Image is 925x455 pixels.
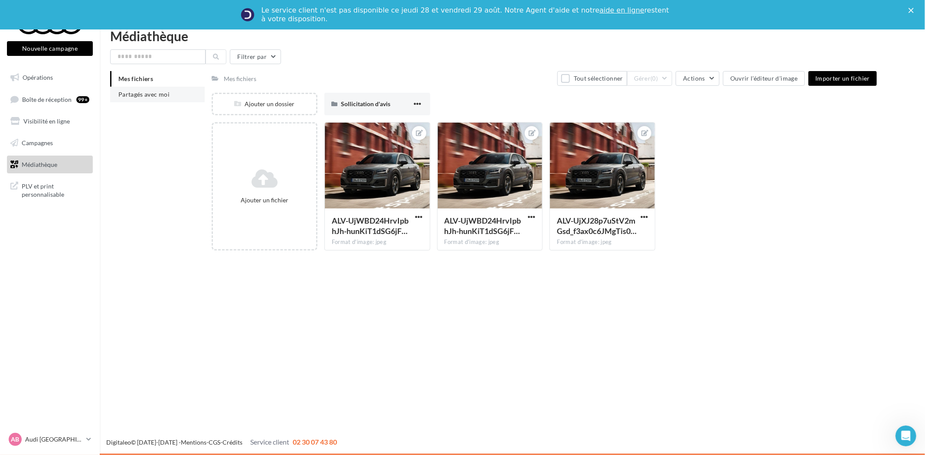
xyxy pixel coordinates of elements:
[341,100,390,107] span: Sollicitation d'avis
[181,439,206,446] a: Mentions
[216,196,313,205] div: Ajouter un fichier
[723,71,805,86] button: Ouvrir l'éditeur d'image
[250,438,289,446] span: Service client
[118,91,170,98] span: Partagés avec moi
[5,90,95,109] a: Boîte de réception99+
[11,435,20,444] span: AB
[213,100,316,108] div: Ajouter un dossier
[23,74,53,81] span: Opérations
[106,439,131,446] a: Digitaleo
[224,75,256,83] div: Mes fichiers
[22,95,72,103] span: Boîte de réception
[241,8,255,22] img: Profile image for Service-Client
[896,426,916,446] iframe: Intercom live chat
[445,238,536,246] div: Format d'image: jpeg
[445,216,521,236] span: ALV-UjWBD24HrvIpbhJh-hunKiT1dSG6jFhG8RzaS6a8zpejI5fM6MZ8
[557,71,627,86] button: Tout sélectionner
[222,439,242,446] a: Crédits
[5,134,95,152] a: Campagnes
[25,435,83,444] p: Audi [GEOGRAPHIC_DATA]
[230,49,281,64] button: Filtrer par
[557,238,648,246] div: Format d'image: jpeg
[22,139,53,146] span: Campagnes
[683,75,705,82] span: Actions
[808,71,877,86] button: Importer un fichier
[7,41,93,56] button: Nouvelle campagne
[110,29,915,42] div: Médiathèque
[261,6,671,23] div: Le service client n'est pas disponible ce jeudi 28 et vendredi 29 août. Notre Agent d'aide et not...
[23,117,70,125] span: Visibilité en ligne
[293,438,337,446] span: 02 30 07 43 80
[5,68,95,87] a: Opérations
[676,71,719,86] button: Actions
[76,96,89,103] div: 99+
[5,177,95,202] a: PLV et print personnalisable
[7,431,93,448] a: AB Audi [GEOGRAPHIC_DATA]
[909,8,917,13] div: Fermer
[22,180,89,199] span: PLV et print personnalisable
[627,71,673,86] button: Gérer(0)
[5,156,95,174] a: Médiathèque
[118,75,153,82] span: Mes fichiers
[106,439,337,446] span: © [DATE]-[DATE] - - -
[557,216,637,236] span: ALV-UjXJ28p7uStV2mGsd_f3ax0c6JMgTis0PWZCpGv8m6Ggh_S7th_x
[209,439,220,446] a: CGS
[599,6,644,14] a: aide en ligne
[332,216,409,236] span: ALV-UjWBD24HrvIpbhJh-hunKiT1dSG6jFhG8RzaS6a8zpejI5fM6MZ8
[332,238,423,246] div: Format d'image: jpeg
[22,160,57,168] span: Médiathèque
[815,75,870,82] span: Importer un fichier
[5,112,95,130] a: Visibilité en ligne
[650,75,658,82] span: (0)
